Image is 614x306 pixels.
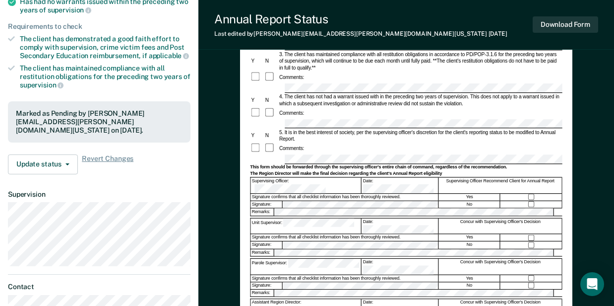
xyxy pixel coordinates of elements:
[250,234,438,241] div: Signature confirms that all checklist information has been thoroughly reviewed.
[250,194,438,201] div: Signature confirms that all checklist information has been thoroughly reviewed.
[250,242,282,249] div: Signature:
[250,97,264,104] div: Y
[250,282,282,289] div: Signature:
[580,272,604,296] div: Open Intercom Messenger
[82,154,133,174] span: Revert Changes
[250,209,274,216] div: Remarks:
[439,178,562,193] div: Supervising Officer Recommend Client for Annual Report
[250,259,361,274] div: Parole Supervisor:
[250,171,562,177] div: The Region Director will make the final decision regarding the client's Annual Report eligibility
[362,219,438,234] div: Date:
[439,219,562,234] div: Concur with Supervising Officer's Decision
[8,22,190,31] div: Requirements to check
[20,64,190,89] div: The client has maintained compliance with all restitution obligations for the preceding two years of
[264,132,278,139] div: N
[250,58,264,65] div: Y
[489,30,507,37] span: [DATE]
[250,132,264,139] div: Y
[278,51,562,72] div: 3. The client has maintained compliance with all restitution obligations in accordance to PD/POP-...
[149,52,189,60] span: applicable
[439,201,500,208] div: No
[278,93,562,107] div: 4. The client has not had a warrant issued with in the preceding two years of supervision. This d...
[439,194,500,201] div: Yes
[20,35,190,60] div: The client has demonstrated a good faith effort to comply with supervision, crime victim fees and...
[250,164,562,170] div: This form should be forwarded through the supervising officer's entire chain of command, regardle...
[250,178,361,193] div: Supervising Officer:
[439,282,500,289] div: No
[533,16,598,33] button: Download Form
[278,145,305,152] div: Comments:
[264,58,278,65] div: N
[278,129,562,143] div: 5. It is in the best interest of society, per the supervising officer's discretion for the client...
[8,154,78,174] button: Update status
[439,242,500,249] div: No
[8,190,190,199] dt: Supervision
[362,259,438,274] div: Date:
[264,97,278,104] div: N
[250,201,282,208] div: Signature:
[439,259,562,274] div: Concur with Supervising Officer's Decision
[214,30,507,37] div: Last edited by [PERSON_NAME][EMAIL_ADDRESS][PERSON_NAME][DOMAIN_NAME][US_STATE]
[250,290,274,297] div: Remarks:
[250,249,274,256] div: Remarks:
[278,74,305,81] div: Comments:
[250,275,438,282] div: Signature confirms that all checklist information has been thoroughly reviewed.
[214,12,507,26] div: Annual Report Status
[278,110,305,117] div: Comments:
[439,234,500,241] div: Yes
[362,178,438,193] div: Date:
[439,275,500,282] div: Yes
[8,283,190,291] dt: Contact
[20,81,63,89] span: supervision
[250,219,361,234] div: Unit Supervisor:
[48,6,91,14] span: supervision
[16,109,183,134] div: Marked as Pending by [PERSON_NAME][EMAIL_ADDRESS][PERSON_NAME][DOMAIN_NAME][US_STATE] on [DATE].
